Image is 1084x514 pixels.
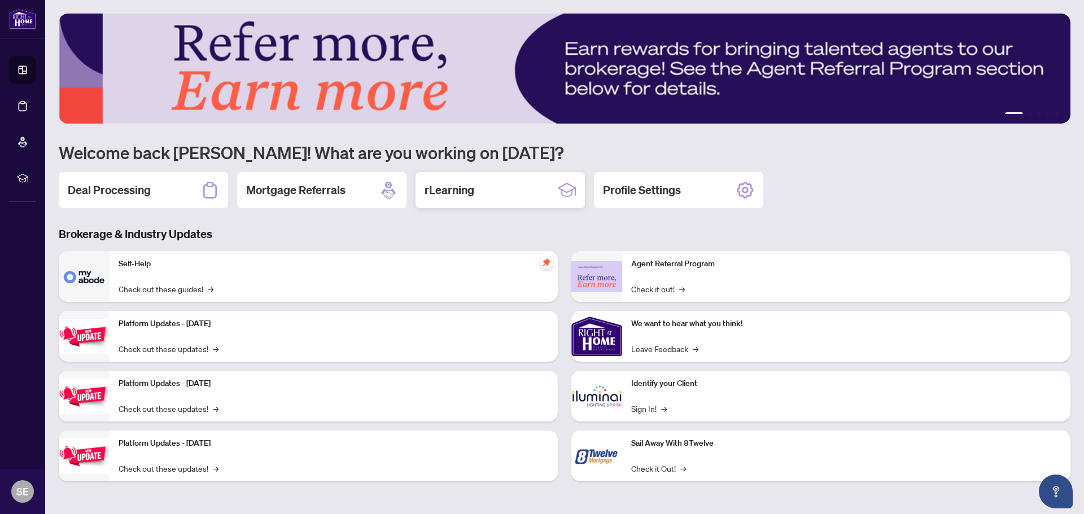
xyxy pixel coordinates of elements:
span: → [213,462,218,475]
h2: Deal Processing [68,182,151,198]
img: Slide 0 [59,14,1070,124]
span: → [661,402,667,415]
button: 2 [1028,112,1032,117]
img: Identify your Client [571,371,622,421]
img: Self-Help [59,251,110,302]
span: → [208,283,213,295]
p: Platform Updates - [DATE] [119,377,549,390]
button: 3 [1037,112,1041,117]
span: → [693,342,698,355]
span: → [213,342,218,355]
img: Platform Updates - July 21, 2025 [59,319,110,354]
p: Platform Updates - [DATE] [119,318,549,330]
span: → [680,462,686,475]
button: 4 [1046,112,1050,117]
span: → [213,402,218,415]
a: Check out these updates!→ [119,342,218,355]
img: Platform Updates - June 23, 2025 [59,438,110,474]
img: Agent Referral Program [571,261,622,292]
p: Platform Updates - [DATE] [119,437,549,450]
img: Platform Updates - July 8, 2025 [59,379,110,414]
button: 1 [1005,112,1023,117]
p: Identify your Client [631,377,1061,390]
p: We want to hear what you think! [631,318,1061,330]
img: We want to hear what you think! [571,311,622,362]
a: Check out these guides!→ [119,283,213,295]
a: Check it Out!→ [631,462,686,475]
h3: Brokerage & Industry Updates [59,226,1070,242]
button: 5 [1055,112,1059,117]
span: → [679,283,685,295]
p: Self-Help [119,258,549,270]
h2: rLearning [425,182,474,198]
a: Check out these updates!→ [119,402,218,415]
a: Check out these updates!→ [119,462,218,475]
p: Agent Referral Program [631,258,1061,270]
a: Sign In!→ [631,402,667,415]
a: Check it out!→ [631,283,685,295]
a: Leave Feedback→ [631,342,698,355]
button: Open asap [1039,475,1073,508]
span: pushpin [540,256,553,269]
h1: Welcome back [PERSON_NAME]! What are you working on [DATE]? [59,142,1070,163]
h2: Mortgage Referrals [246,182,346,198]
h2: Profile Settings [603,182,681,198]
img: Sail Away With 8Twelve [571,430,622,481]
p: Sail Away With 8Twelve [631,437,1061,450]
span: SE [16,484,29,499]
img: logo [9,8,36,29]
